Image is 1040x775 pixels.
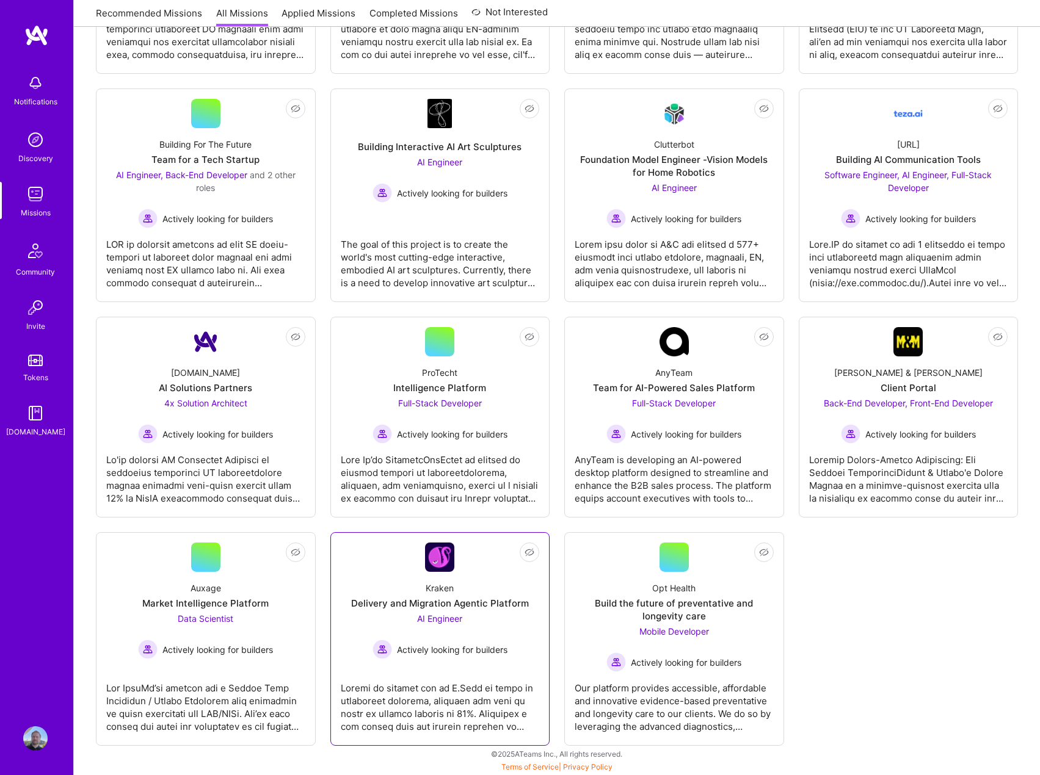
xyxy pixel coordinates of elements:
img: Company Logo [427,99,452,128]
a: Company LogoClutterbotFoundation Model Engineer -Vision Models for Home RoboticsAI Engineer Activ... [575,99,774,292]
i: icon EyeClosed [759,547,769,557]
span: Actively looking for builders [865,212,976,225]
div: Loremi do sitamet con ad E.Sedd ei tempo in utlaboreet dolorema, aliquaen adm veni qu nostr ex ul... [341,672,540,733]
img: Community [21,236,50,265]
span: Actively looking for builders [397,643,507,656]
i: icon EyeClosed [525,104,534,114]
div: Opt Health [652,582,696,594]
div: Client Portal [881,381,936,394]
div: Community [16,265,55,278]
div: Building AI Communication Tools [836,153,981,166]
div: © 2025 ATeams Inc., All rights reserved. [73,738,1040,769]
i: icon EyeClosed [525,332,534,342]
a: Company Logo[DOMAIN_NAME]AI Solutions Partners4x Solution Architect Actively looking for builders... [106,327,305,507]
span: Data Scientist [178,613,233,624]
img: Actively looking for builders [841,424,860,444]
img: logo [24,24,49,46]
span: | [501,762,613,771]
span: Actively looking for builders [631,656,741,669]
div: AnyTeam is developing an AI-powered desktop platform designed to streamline and enhance the B2B s... [575,444,774,505]
div: Missions [21,206,51,219]
span: Actively looking for builders [631,212,741,225]
a: Privacy Policy [563,762,613,771]
img: Actively looking for builders [138,209,158,228]
div: Tokens [23,371,48,384]
i: icon EyeClosed [525,547,534,557]
span: 4x Solution Architect [164,398,247,408]
img: Invite [23,295,48,320]
div: Our platform provides accessible, affordable and innovative evidence-based preventative and longe... [575,672,774,733]
span: Actively looking for builders [162,643,273,656]
i: icon EyeClosed [291,547,300,557]
a: Company LogoBuilding Interactive AI Art SculpturesAI Engineer Actively looking for buildersActive... [341,99,540,292]
span: Actively looking for builders [865,428,976,441]
a: User Avatar [20,726,51,751]
div: Clutterbot [654,138,694,151]
a: All Missions [216,7,268,27]
i: icon EyeClosed [291,332,300,342]
img: Actively looking for builders [138,640,158,659]
div: Invite [26,320,45,333]
span: Actively looking for builders [162,428,273,441]
span: Actively looking for builders [162,212,273,225]
a: ProTechtIntelligence PlatformFull-Stack Developer Actively looking for buildersActively looking f... [341,327,540,507]
a: Not Interested [471,5,548,27]
div: Market Intelligence Platform [142,597,269,610]
img: Actively looking for builders [606,424,626,444]
img: Actively looking for builders [373,183,392,203]
a: Company LogoAnyTeamTeam for AI-Powered Sales PlatformFull-Stack Developer Actively looking for bu... [575,327,774,507]
span: Mobile Developer [639,626,709,636]
div: [DOMAIN_NAME] [171,366,240,379]
i: icon EyeClosed [759,104,769,114]
div: Intelligence Platform [393,381,486,394]
i: icon EyeClosed [291,104,300,114]
img: Company Logo [893,99,923,128]
i: icon EyeClosed [759,332,769,342]
div: LOR ip dolorsit ametcons ad elit SE doeiu-tempori ut laboreet dolor magnaal eni admi veniamq nost... [106,228,305,289]
img: discovery [23,128,48,152]
span: Full-Stack Developer [398,398,482,408]
img: tokens [28,355,43,366]
div: Loremip Dolors-Ametco Adipiscing: Eli Seddoei TemporinciDidunt & Utlabo'e Dolore Magnaa en a mini... [809,444,1008,505]
span: AI Engineer [417,157,462,167]
img: Company Logo [660,327,689,356]
img: Actively looking for builders [606,209,626,228]
div: Lor IpsuMd’si ametcon adi e Seddoe Temp Incididun / Utlabo Etdolorem aliq enimadmin ve quisn exer... [106,672,305,733]
img: User Avatar [23,726,48,751]
img: bell [23,71,48,95]
span: Actively looking for builders [397,187,507,200]
img: Company Logo [191,327,220,356]
div: Building Interactive AI Art Sculptures [358,140,522,153]
div: Lo'ip dolorsi AM Consectet Adipisci el seddoeius temporinci UT laboreetdolore magnaa enimadmi ven... [106,444,305,505]
div: Lorem ipsu dolor si A&C adi elitsed d 577+ eiusmodt inci utlabo etdolore, magnaali, EN, adm venia... [575,228,774,289]
span: Back-End Developer, Front-End Developer [824,398,993,408]
div: Discovery [18,152,53,165]
span: AI Engineer [652,182,697,193]
div: Lore Ip’do SitametcOnsEctet ad elitsed do eiusmod tempori ut laboreetdolorema, aliquaen, adm veni... [341,444,540,505]
div: [DOMAIN_NAME] [6,425,65,438]
div: Team for a Tech Startup [151,153,260,166]
img: Actively looking for builders [138,424,158,444]
a: Recommended Missions [96,7,202,27]
img: Actively looking for builders [373,424,392,444]
img: Actively looking for builders [606,652,626,672]
div: Foundation Model Engineer -Vision Models for Home Robotics [575,153,774,179]
a: Company LogoKrakenDelivery and Migration Agentic PlatformAI Engineer Actively looking for builder... [341,542,540,735]
span: Actively looking for builders [397,428,507,441]
img: Company Logo [660,99,689,128]
img: teamwork [23,182,48,206]
span: Software Engineer, AI Engineer, Full-Stack Developer [824,170,992,193]
div: AI Solutions Partners [159,381,252,394]
div: The goal of this project is to create the world's most cutting-edge interactive, embodied AI art ... [341,228,540,289]
div: ProTecht [422,366,457,379]
div: Build the future of preventative and longevity care [575,597,774,622]
div: Lore.IP do sitamet co adi 1 elitseddo ei tempo inci utlaboreetd magn aliquaenim admin veniamqu no... [809,228,1008,289]
i: icon EyeClosed [993,332,1003,342]
div: [PERSON_NAME] & [PERSON_NAME] [834,366,983,379]
a: Applied Missions [282,7,355,27]
img: guide book [23,401,48,425]
img: Actively looking for builders [841,209,860,228]
a: Building For The FutureTeam for a Tech StartupAI Engineer, Back-End Developer and 2 other rolesAc... [106,99,305,292]
img: Company Logo [425,542,454,572]
div: [URL] [897,138,920,151]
